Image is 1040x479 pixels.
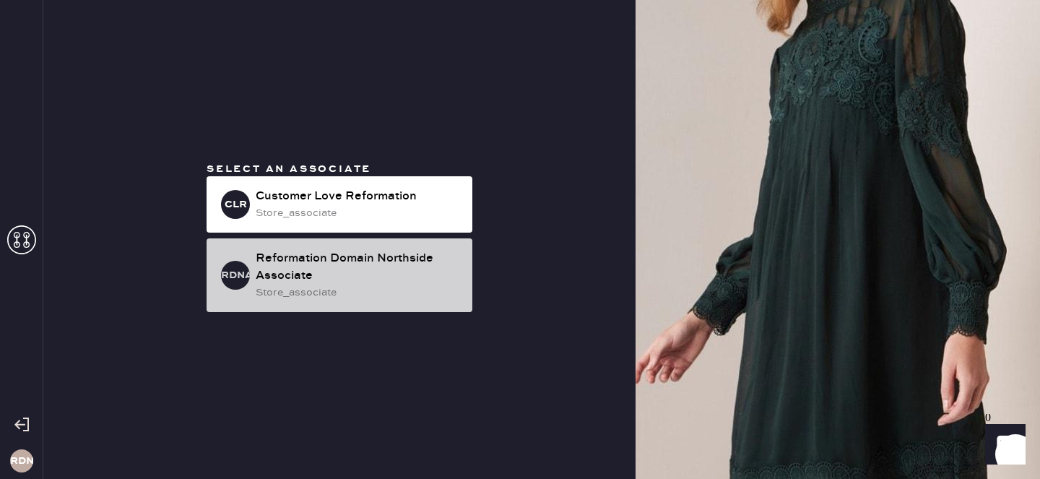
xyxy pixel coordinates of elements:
[221,270,250,280] h3: RDNA
[207,163,371,176] span: Select an associate
[256,205,461,221] div: store_associate
[256,188,461,205] div: Customer Love Reformation
[971,414,1033,476] iframe: Front Chat
[225,199,247,210] h3: CLR
[256,250,461,285] div: Reformation Domain Northside Associate
[256,285,461,301] div: store_associate
[10,456,33,466] h3: RDNA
